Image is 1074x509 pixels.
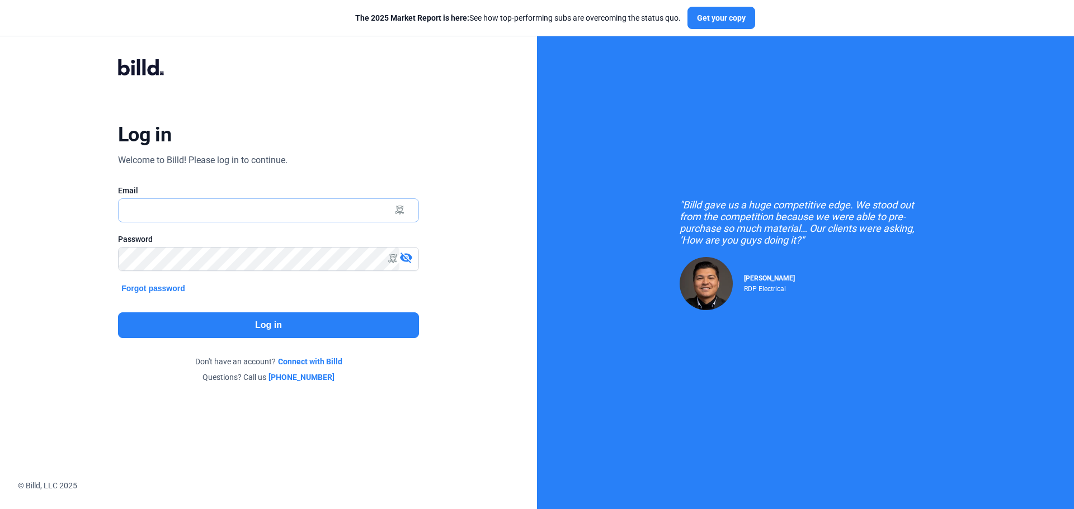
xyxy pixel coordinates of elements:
button: Get your copy [687,7,755,29]
div: Log in [118,122,171,147]
div: RDP Electrical [744,282,795,293]
button: Forgot password [118,282,189,294]
mat-icon: visibility_off [399,251,413,264]
div: Don't have an account? [118,356,419,367]
div: "Billd gave us a huge competitive edge. We stood out from the competition because we were able to... [680,199,931,246]
a: Connect with Billd [278,356,342,367]
img: Raul Pacheco [680,257,733,310]
span: The 2025 Market Report is here: [355,13,469,22]
div: Password [118,234,419,245]
button: Log in [118,312,419,338]
div: See how top-performing subs are overcoming the status quo. [355,12,681,23]
div: Welcome to Billd! Please log in to continue. [118,154,288,167]
div: Questions? Call us [118,372,419,383]
a: [PHONE_NUMBER] [268,372,335,383]
span: [PERSON_NAME] [744,274,795,282]
div: Email [118,185,419,196]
